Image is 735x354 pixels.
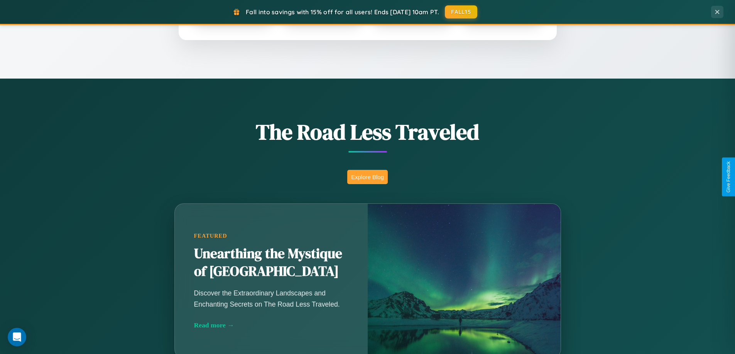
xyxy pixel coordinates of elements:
button: Explore Blog [347,170,388,184]
span: Fall into savings with 15% off for all users! Ends [DATE] 10am PT. [246,8,439,16]
div: Read more → [194,321,348,329]
h2: Unearthing the Mystique of [GEOGRAPHIC_DATA] [194,245,348,280]
button: FALL15 [445,5,477,18]
div: Give Feedback [726,161,731,193]
h1: The Road Less Traveled [136,117,599,147]
p: Discover the Extraordinary Landscapes and Enchanting Secrets on The Road Less Traveled. [194,288,348,309]
div: Open Intercom Messenger [8,328,26,346]
div: Featured [194,233,348,239]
